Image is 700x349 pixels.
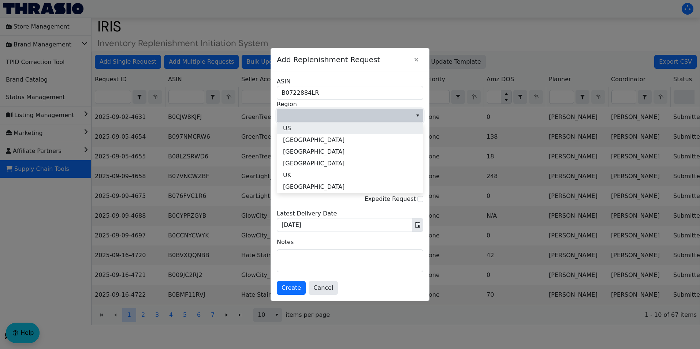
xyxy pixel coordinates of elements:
[283,147,345,156] span: [GEOGRAPHIC_DATA]
[277,209,337,218] label: Latest Delivery Date
[282,284,301,292] span: Create
[283,171,291,180] span: UK
[412,218,423,232] button: Toggle calendar
[313,284,333,292] span: Cancel
[277,209,423,232] div: Please set the arrival date.
[365,195,416,202] label: Expedite Request
[283,159,345,168] span: [GEOGRAPHIC_DATA]
[277,50,409,69] span: Add Replenishment Request
[283,136,345,145] span: [GEOGRAPHIC_DATA]
[283,124,291,133] span: US
[283,183,345,191] span: [GEOGRAPHIC_DATA]
[309,281,338,295] button: Cancel
[277,218,412,232] input: 10/10/2025
[277,109,423,123] span: Region
[277,238,423,247] label: Notes
[412,109,423,122] button: select
[277,77,291,86] label: ASIN
[409,53,423,67] button: Close
[277,281,306,295] button: Create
